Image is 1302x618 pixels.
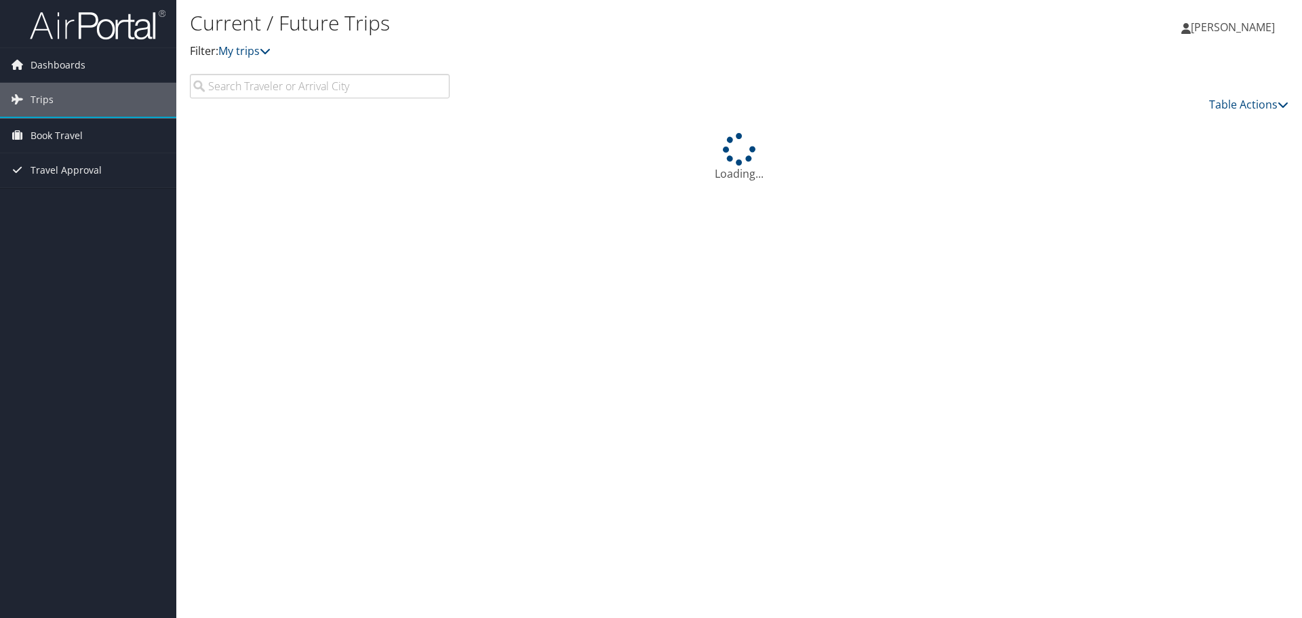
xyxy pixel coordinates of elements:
[190,74,450,98] input: Search Traveler or Arrival City
[30,9,165,41] img: airportal-logo.png
[1191,20,1275,35] span: [PERSON_NAME]
[1181,7,1288,47] a: [PERSON_NAME]
[1209,97,1288,112] a: Table Actions
[31,83,54,117] span: Trips
[190,133,1288,182] div: Loading...
[31,119,83,153] span: Book Travel
[218,43,271,58] a: My trips
[31,48,85,82] span: Dashboards
[190,9,922,37] h1: Current / Future Trips
[190,43,922,60] p: Filter:
[31,153,102,187] span: Travel Approval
